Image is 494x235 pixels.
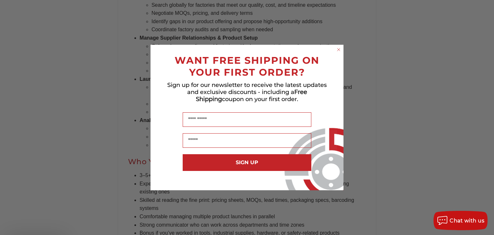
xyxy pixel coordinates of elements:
[450,218,484,224] span: Chat with us
[183,133,311,148] input: Email
[434,211,488,230] button: Chat with us
[183,154,311,171] button: SIGN UP
[196,89,307,103] span: Free Shipping
[167,81,327,103] span: Sign up for our newsletter to receive the latest updates and exclusive discounts - including a co...
[175,54,319,78] span: WANT FREE SHIPPING ON YOUR FIRST ORDER?
[335,46,342,53] button: Close dialog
